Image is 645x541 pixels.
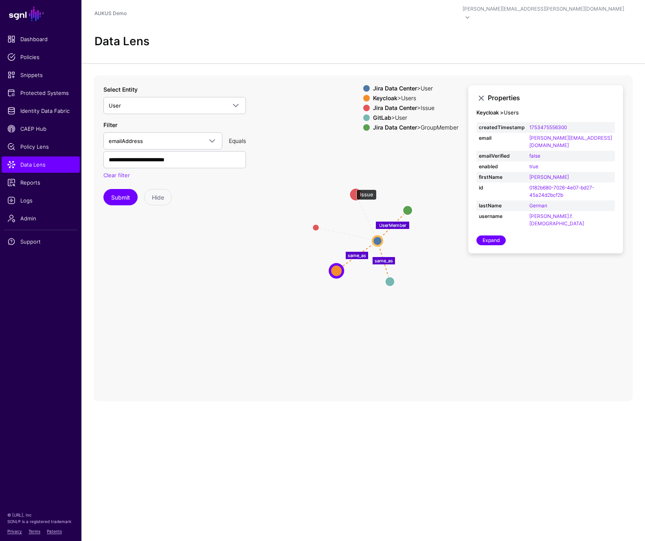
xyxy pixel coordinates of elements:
[2,103,80,119] a: Identity Data Fabric
[373,85,417,92] strong: Jira Data Center
[7,161,74,169] span: Data Lens
[94,10,127,16] a: AUKUS Demo
[7,529,22,534] a: Privacy
[109,138,143,144] span: emailAddress
[7,53,74,61] span: Policies
[47,529,62,534] a: Patents
[373,114,391,121] strong: GitLab
[2,67,80,83] a: Snippets
[2,49,80,65] a: Policies
[476,110,615,116] h4: Users
[7,178,74,187] span: Reports
[356,189,377,200] div: Issue
[371,95,460,101] div: > Users
[479,213,524,220] strong: username
[7,512,74,518] p: © [URL], Inc
[379,222,406,228] text: UserMember
[371,124,460,131] div: > GroupMember
[2,139,80,155] a: Policy Lens
[371,114,460,121] div: > User
[373,95,397,101] strong: Keycloak
[529,124,567,130] a: 1753475556300
[103,172,130,178] a: Clear filter
[2,156,80,173] a: Data Lens
[529,213,584,227] a: [PERSON_NAME].f.[DEMOGRAPHIC_DATA]
[479,202,524,209] strong: lastName
[529,174,569,180] a: [PERSON_NAME]
[529,163,538,169] a: true
[479,152,524,160] strong: emailVerified
[7,518,74,525] p: SGNL® is a registered trademark
[488,94,615,102] h3: Properties
[7,107,74,115] span: Identity Data Fabric
[479,163,524,170] strong: enabled
[529,185,594,198] a: 0182b680-7026-4e07-bd27-45a24d2bcf2b
[2,31,80,47] a: Dashboard
[144,189,172,205] button: Hide
[7,238,74,246] span: Support
[103,85,138,94] label: Select Entity
[7,125,74,133] span: CAEP Hub
[476,235,506,245] a: Expand
[479,124,524,131] strong: createdTimestamp
[2,85,80,101] a: Protected Systems
[103,121,117,129] label: Filter
[7,35,74,43] span: Dashboard
[529,135,612,148] a: [PERSON_NAME][EMAIL_ADDRESS][DOMAIN_NAME]
[103,189,138,205] button: Submit
[371,85,460,92] div: > User
[463,5,624,13] div: [PERSON_NAME][EMAIL_ADDRESS][PERSON_NAME][DOMAIN_NAME]
[2,210,80,227] a: Admin
[479,134,524,142] strong: email
[7,214,74,222] span: Admin
[2,174,80,191] a: Reports
[7,143,74,151] span: Policy Lens
[371,105,460,111] div: > Issue
[29,529,40,534] a: Terms
[7,89,74,97] span: Protected Systems
[5,5,77,23] a: SGNL
[2,121,80,137] a: CAEP Hub
[109,102,121,109] span: User
[226,136,249,145] div: Equals
[2,192,80,209] a: Logs
[348,253,366,258] text: same_as
[529,153,540,159] a: false
[529,202,547,209] a: German
[479,174,524,181] strong: firstName
[375,258,393,264] text: same_as
[479,184,524,191] strong: id
[476,109,504,116] strong: Keycloak >
[373,124,417,131] strong: Jira Data Center
[7,71,74,79] span: Snippets
[7,196,74,205] span: Logs
[94,35,149,48] h2: Data Lens
[373,104,417,111] strong: Jira Data Center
